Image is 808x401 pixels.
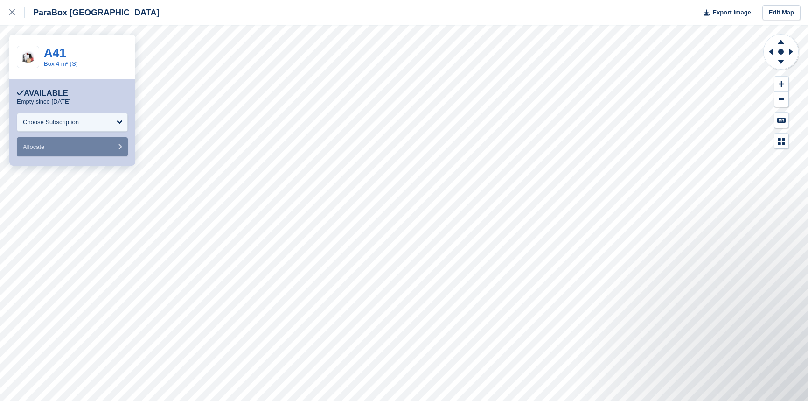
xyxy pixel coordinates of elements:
[774,77,788,92] button: Zoom In
[17,98,70,106] p: Empty since [DATE]
[44,60,78,67] a: Box 4 m² (S)
[17,46,39,68] img: box%20S%204mq.png
[23,143,44,150] span: Allocate
[762,5,801,21] a: Edit Map
[23,118,79,127] div: Choose Subscription
[698,5,751,21] button: Export Image
[774,134,788,149] button: Map Legend
[774,92,788,107] button: Zoom Out
[17,89,68,98] div: Available
[25,7,159,18] div: ParaBox [GEOGRAPHIC_DATA]
[17,137,128,156] button: Allocate
[774,113,788,128] button: Keyboard Shortcuts
[44,46,66,60] a: A41
[712,8,751,17] span: Export Image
